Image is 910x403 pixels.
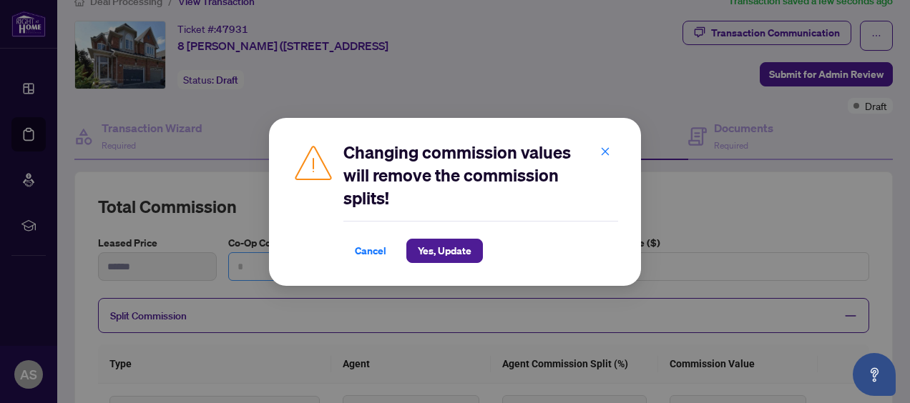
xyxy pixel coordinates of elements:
[355,239,386,262] span: Cancel
[418,239,471,262] span: Yes, Update
[343,239,398,263] button: Cancel
[343,141,618,209] h2: Changing commission values will remove the commission splits!
[600,146,610,156] span: close
[853,353,896,396] button: Open asap
[406,239,483,263] button: Yes, Update
[292,141,335,184] img: Caution Icon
